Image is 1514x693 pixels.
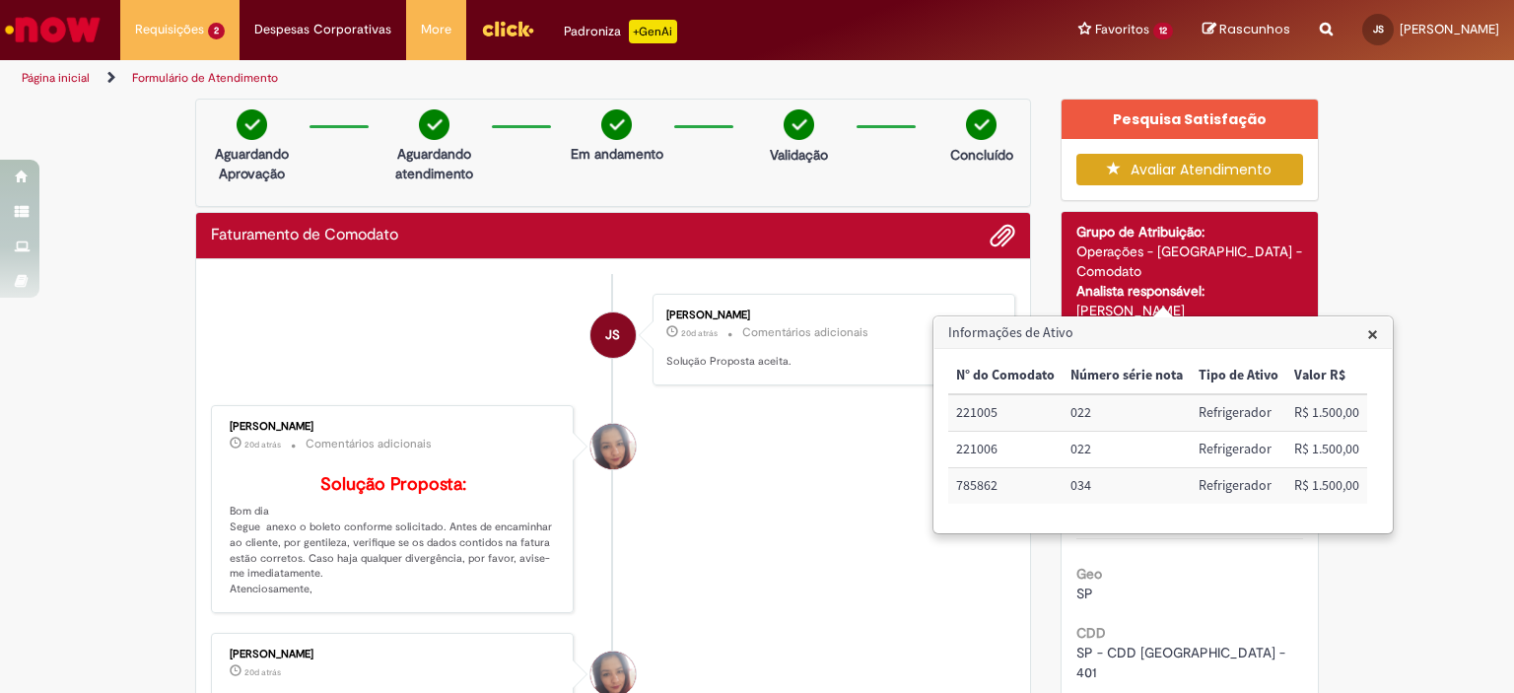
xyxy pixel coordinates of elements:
[948,432,1063,468] td: N° do Comodato: 221006
[1373,23,1384,35] span: JS
[1063,394,1191,431] td: Número série nota: 022
[1076,624,1106,642] b: CDD
[1286,358,1367,394] th: Valor R$
[681,327,718,339] span: 20d atrás
[244,439,281,450] span: 20d atrás
[306,436,432,452] small: Comentários adicionais
[1076,154,1304,185] button: Avaliar Atendimento
[230,421,558,433] div: [PERSON_NAME]
[1203,21,1290,39] a: Rascunhos
[230,649,558,660] div: [PERSON_NAME]
[571,144,663,164] p: Em andamento
[966,109,997,140] img: check-circle-green.png
[1400,21,1499,37] span: [PERSON_NAME]
[481,14,534,43] img: click_logo_yellow_360x200.png
[1286,468,1367,504] td: Valor R$: R$ 1.500,00
[421,20,451,39] span: More
[950,145,1013,165] p: Concluído
[135,20,204,39] span: Requisições
[1191,432,1286,468] td: Tipo de Ativo: Refrigerador
[1191,468,1286,504] td: Tipo de Ativo: Refrigerador
[590,424,636,469] div: Cintia De Castro Loredo
[1076,222,1304,242] div: Grupo de Atribuição:
[230,475,558,597] p: Bom dia Segue anexo o boleto conforme solicitado. Antes de encaminhar ao cliente, por gentileza, ...
[2,10,103,49] img: ServiceNow
[934,317,1392,349] h3: Informações de Ativo
[22,70,90,86] a: Página inicial
[1095,20,1149,39] span: Favoritos
[948,358,1063,394] th: N° do Comodato
[1191,358,1286,394] th: Tipo de Ativo
[666,310,995,321] div: [PERSON_NAME]
[1063,432,1191,468] td: Número série nota: 022
[419,109,449,140] img: check-circle-green.png
[590,312,636,358] div: Julia Sereia
[990,223,1015,248] button: Adicionar anexos
[208,23,225,39] span: 2
[629,20,677,43] p: +GenAi
[132,70,278,86] a: Formulário de Atendimento
[666,354,995,370] p: Solução Proposta aceita.
[742,324,868,341] small: Comentários adicionais
[1076,565,1102,583] b: Geo
[244,666,281,678] span: 20d atrás
[948,468,1063,504] td: N° do Comodato: 785862
[1367,320,1378,347] span: ×
[254,20,391,39] span: Despesas Corporativas
[244,666,281,678] time: 09/09/2025 09:53:14
[1367,323,1378,344] button: Close
[244,439,281,450] time: 09/09/2025 09:54:24
[564,20,677,43] div: Padroniza
[1062,100,1319,139] div: Pesquisa Satisfação
[237,109,267,140] img: check-circle-green.png
[1076,242,1304,281] div: Operações - [GEOGRAPHIC_DATA] - Comodato
[320,473,466,496] b: Solução Proposta:
[605,312,620,359] span: JS
[1063,358,1191,394] th: Número série nota
[784,109,814,140] img: check-circle-green.png
[1076,281,1304,301] div: Analista responsável:
[932,315,1394,534] div: Informações de Ativo
[770,145,828,165] p: Validação
[386,144,482,183] p: Aguardando atendimento
[1076,644,1289,681] span: SP - CDD [GEOGRAPHIC_DATA] - 401
[948,394,1063,431] td: N° do Comodato: 221005
[681,327,718,339] time: 09/09/2025 15:23:08
[1076,301,1304,320] div: [PERSON_NAME]
[1191,394,1286,431] td: Tipo de Ativo: Refrigerador
[1286,432,1367,468] td: Valor R$: R$ 1.500,00
[204,144,300,183] p: Aguardando Aprovação
[211,227,398,244] h2: Faturamento de Comodato Histórico de tíquete
[1063,468,1191,504] td: Número série nota: 034
[1219,20,1290,38] span: Rascunhos
[15,60,995,97] ul: Trilhas de página
[1286,394,1367,431] td: Valor R$: R$ 1.500,00
[1076,585,1093,602] span: SP
[1153,23,1173,39] span: 12
[601,109,632,140] img: check-circle-green.png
